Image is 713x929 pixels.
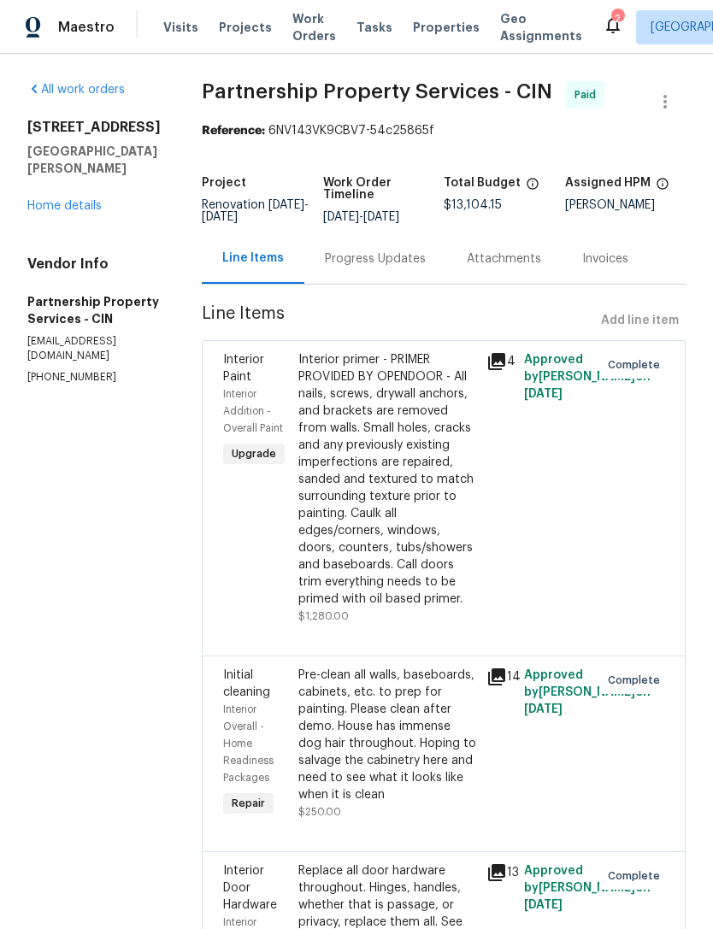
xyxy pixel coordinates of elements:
div: Attachments [467,250,541,268]
h5: [GEOGRAPHIC_DATA][PERSON_NAME] [27,143,161,177]
span: $250.00 [298,807,341,817]
span: Work Orders [292,10,336,44]
span: Complete [608,672,667,689]
h5: Total Budget [444,177,521,189]
span: Initial cleaning [223,669,270,698]
span: Interior Overall - Home Readiness Packages [223,704,274,783]
a: Home details [27,200,102,212]
div: Line Items [222,250,284,267]
div: Pre-clean all walls, baseboards, cabinets, etc. to prep for painting. Please clean after demo. Ho... [298,667,476,803]
h5: Project [202,177,246,189]
span: $1,280.00 [298,611,349,621]
span: Approved by [PERSON_NAME] on [524,865,651,911]
span: [DATE] [363,211,399,223]
span: Complete [608,867,667,885]
span: Tasks [356,21,392,33]
h4: Vendor Info [27,256,161,273]
span: Properties [413,19,480,36]
div: 14 [486,667,514,687]
span: Maestro [58,19,115,36]
h2: [STREET_ADDRESS] [27,119,161,136]
span: Renovation [202,199,309,223]
span: Interior Door Hardware [223,865,277,911]
div: Progress Updates [325,250,426,268]
span: Repair [225,795,272,812]
h5: Assigned HPM [565,177,651,189]
span: [DATE] [524,703,563,715]
div: 13 [486,862,514,883]
a: All work orders [27,84,125,96]
span: - [323,211,399,223]
span: [DATE] [202,211,238,223]
p: [EMAIL_ADDRESS][DOMAIN_NAME] [27,334,161,363]
div: [PERSON_NAME] [565,199,686,211]
span: Geo Assignments [500,10,582,44]
div: 6NV143VK9CBV7-54c25865f [202,122,686,139]
span: [DATE] [323,211,359,223]
span: The hpm assigned to this work order. [656,177,669,199]
span: Line Items [202,305,594,337]
span: Complete [608,356,667,373]
h5: Partnership Property Services - CIN [27,293,161,327]
span: Interior Addition - Overall Paint [223,389,283,433]
span: Upgrade [225,445,283,462]
b: Reference: [202,125,265,137]
span: $13,104.15 [444,199,502,211]
span: Paid [575,86,603,103]
div: 4 [486,351,514,372]
span: Approved by [PERSON_NAME] on [524,669,651,715]
p: [PHONE_NUMBER] [27,370,161,385]
span: [DATE] [524,899,563,911]
h5: Work Order Timeline [323,177,445,201]
span: - [202,199,309,223]
span: Interior Paint [223,354,264,383]
div: Invoices [582,250,628,268]
span: Partnership Property Services - CIN [202,81,552,102]
div: Interior primer - PRIMER PROVIDED BY OPENDOOR - All nails, screws, drywall anchors, and brackets ... [298,351,476,608]
span: [DATE] [524,388,563,400]
span: Visits [163,19,198,36]
span: The total cost of line items that have been proposed by Opendoor. This sum includes line items th... [526,177,539,199]
span: [DATE] [268,199,304,211]
span: Approved by [PERSON_NAME] on [524,354,651,400]
div: 2 [611,10,623,27]
span: Projects [219,19,272,36]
